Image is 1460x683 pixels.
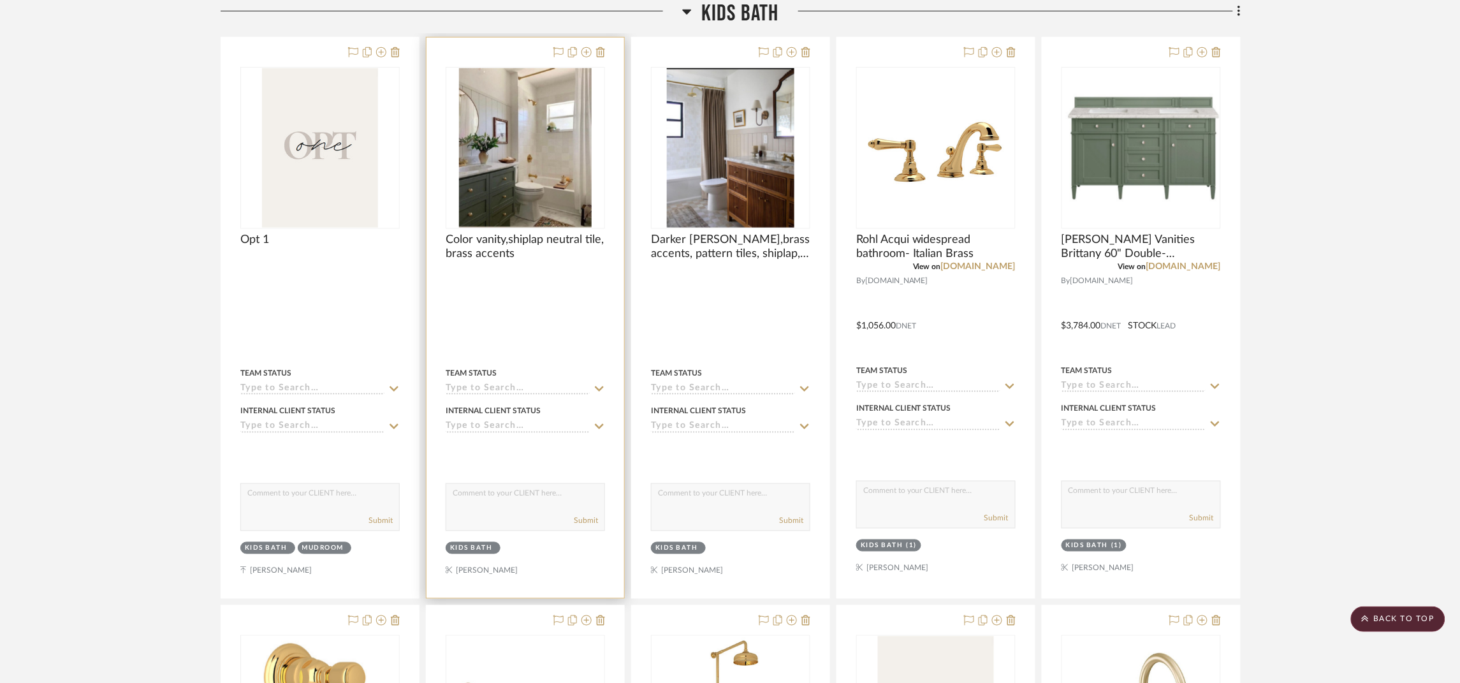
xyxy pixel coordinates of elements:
[446,68,604,228] div: 0
[1062,365,1113,376] div: Team Status
[651,421,795,433] input: Type to Search…
[240,367,291,379] div: Team Status
[1062,275,1070,287] span: By
[450,544,493,554] div: Kids Bath
[1118,263,1146,270] span: View on
[984,513,1009,524] button: Submit
[856,418,1000,430] input: Type to Search…
[240,383,384,395] input: Type to Search…
[1062,402,1157,414] div: Internal Client Status
[861,541,903,551] div: Kids Bath
[651,383,795,395] input: Type to Search…
[446,421,590,433] input: Type to Search…
[1062,68,1220,228] div: 0
[1190,513,1214,524] button: Submit
[1062,418,1206,430] input: Type to Search…
[574,515,598,527] button: Submit
[369,515,393,527] button: Submit
[856,275,865,287] span: By
[856,402,951,414] div: Internal Client Status
[1063,91,1220,205] img: James Martin Vanities Brittany 60" Double- Smokey Celadon, Pearl Jasmine Quartz
[1351,606,1445,632] scroll-to-top-button: BACK TO TOP
[245,544,288,554] div: Kids Bath
[652,68,810,228] div: 0
[446,367,497,379] div: Team Status
[446,233,605,261] span: Color vanity,shiplap neutral tile, brass accents
[446,383,590,395] input: Type to Search…
[1062,233,1221,261] span: [PERSON_NAME] Vanities Brittany 60" Double- [PERSON_NAME], [PERSON_NAME]
[858,70,1014,226] img: Rohl Acqui widespread bathroom- Italian Brass
[856,365,907,376] div: Team Status
[651,405,746,416] div: Internal Client Status
[941,262,1016,271] a: [DOMAIN_NAME]
[913,263,941,270] span: View on
[655,544,698,554] div: Kids Bath
[651,233,810,261] span: Darker [PERSON_NAME],brass accents, pattern tiles, shiplap, neutrals
[240,405,335,416] div: Internal Client Status
[856,381,1000,393] input: Type to Search…
[1062,381,1206,393] input: Type to Search…
[856,233,1016,261] span: Rohl Acqui widespread bathroom- Italian Brass
[651,367,702,379] div: Team Status
[1066,541,1109,551] div: Kids Bath
[667,68,794,228] img: Darker woods,brass accents, pattern tiles, shiplap, neutrals
[459,68,592,228] img: Color vanity,shiplap neutral tile, brass accents
[240,233,269,247] span: Opt 1
[907,541,917,551] div: (1)
[262,68,378,228] img: Opt 1
[865,275,928,287] span: [DOMAIN_NAME]
[1070,275,1134,287] span: [DOMAIN_NAME]
[779,515,803,527] button: Submit
[240,421,384,433] input: Type to Search…
[1146,262,1221,271] a: [DOMAIN_NAME]
[302,544,344,554] div: Mudroom
[446,405,541,416] div: Internal Client Status
[1112,541,1123,551] div: (1)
